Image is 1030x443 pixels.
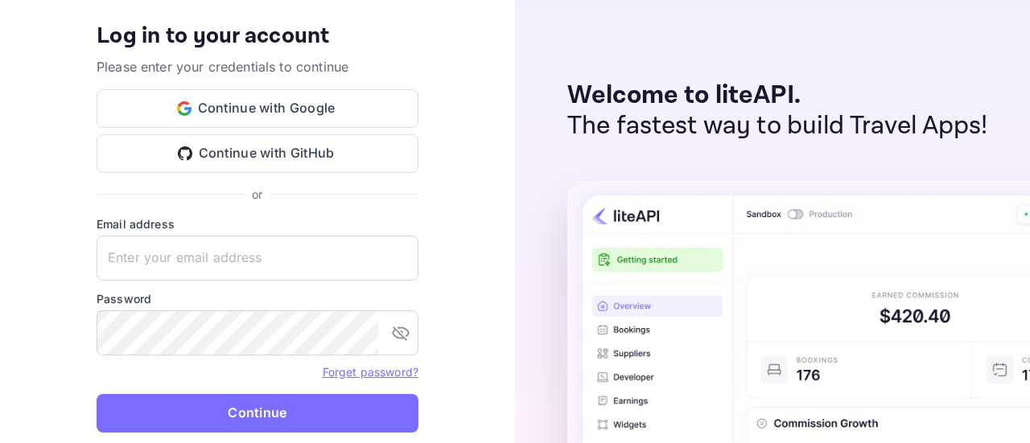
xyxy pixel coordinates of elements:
p: The fastest way to build Travel Apps! [567,111,988,142]
button: Continue with GitHub [97,134,418,173]
a: Forget password? [323,365,418,379]
label: Password [97,290,418,307]
p: Welcome to liteAPI. [567,80,988,111]
label: Email address [97,215,418,232]
p: Please enter your credentials to continue [97,57,418,76]
button: toggle password visibility [385,317,417,349]
a: Forget password? [323,363,418,379]
button: Continue [97,394,418,433]
p: or [252,186,262,203]
button: Continue with Google [97,89,418,128]
input: Enter your email address [97,236,418,281]
h4: Log in to your account [97,23,418,51]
